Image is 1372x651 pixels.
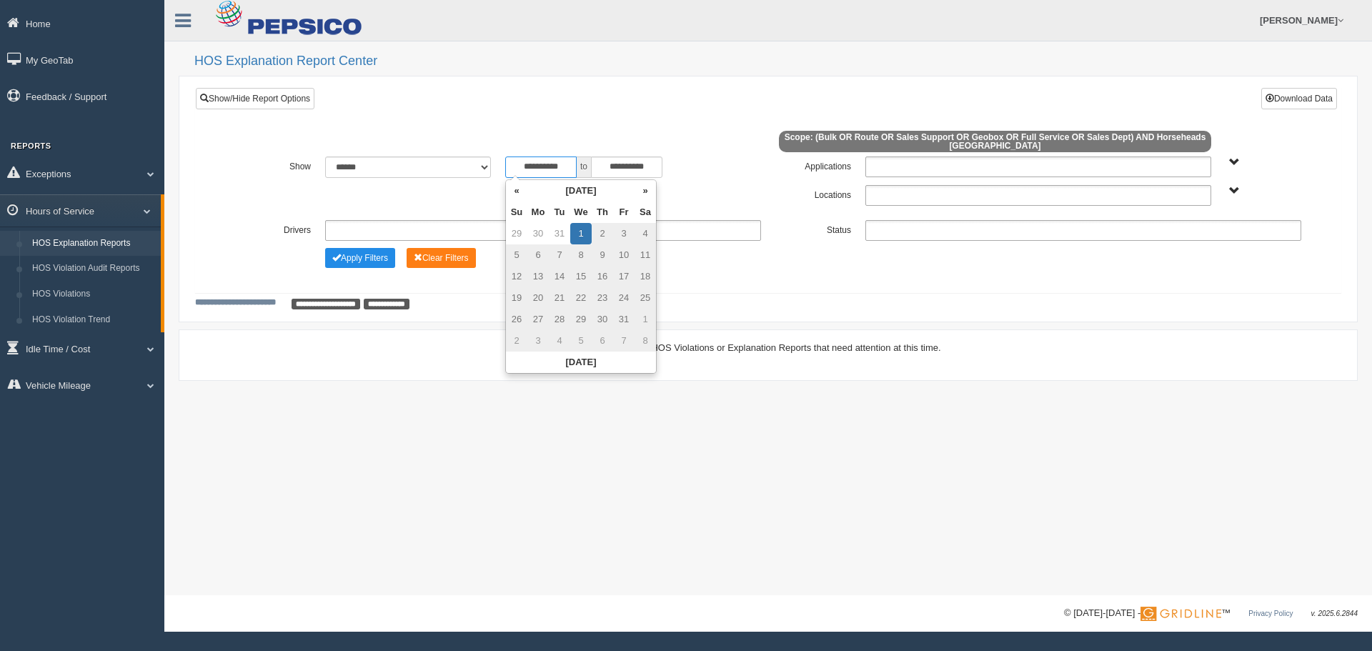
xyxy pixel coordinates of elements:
td: 30 [527,223,549,244]
td: 5 [570,330,592,352]
td: 1 [635,309,656,330]
td: 7 [549,244,570,266]
a: HOS Explanation Reports [26,231,161,257]
td: 21 [549,287,570,309]
div: There are no HOS Violations or Explanation Reports that need attention at this time. [195,341,1341,354]
td: 12 [506,266,527,287]
button: Download Data [1261,88,1337,109]
button: Change Filter Options [407,248,476,268]
button: Change Filter Options [325,248,395,268]
td: 16 [592,266,613,287]
a: HOS Violation Audit Reports [26,256,161,282]
td: 4 [549,330,570,352]
label: Status [768,220,858,237]
td: 2 [506,330,527,352]
th: We [570,202,592,223]
th: Tu [549,202,570,223]
td: 14 [549,266,570,287]
td: 3 [613,223,635,244]
td: 25 [635,287,656,309]
img: Gridline [1140,607,1221,621]
a: HOS Violations [26,282,161,307]
td: 19 [506,287,527,309]
th: Su [506,202,527,223]
span: Scope: (Bulk OR Route OR Sales Support OR Geobox OR Full Service OR Sales Dept) AND Horseheads [G... [779,131,1211,152]
td: 28 [549,309,570,330]
td: 9 [592,244,613,266]
a: HOS Violation Trend [26,307,161,333]
td: 11 [635,244,656,266]
td: 2 [592,223,613,244]
td: 13 [527,266,549,287]
label: Locations [768,185,858,202]
label: Drivers [228,220,318,237]
td: 6 [592,330,613,352]
a: Privacy Policy [1248,610,1293,617]
td: 6 [527,244,549,266]
td: 17 [613,266,635,287]
td: 29 [570,309,592,330]
td: 7 [613,330,635,352]
td: 4 [635,223,656,244]
td: 3 [527,330,549,352]
td: 5 [506,244,527,266]
a: Show/Hide Report Options [196,88,314,109]
th: [DATE] [506,352,656,373]
td: 18 [635,266,656,287]
td: 27 [527,309,549,330]
td: 24 [613,287,635,309]
th: [DATE] [527,180,635,202]
th: Th [592,202,613,223]
th: Sa [635,202,656,223]
td: 8 [635,330,656,352]
div: © [DATE]-[DATE] - ™ [1064,606,1358,621]
td: 30 [592,309,613,330]
td: 31 [613,309,635,330]
td: 31 [549,223,570,244]
td: 1 [570,223,592,244]
td: 26 [506,309,527,330]
td: 22 [570,287,592,309]
span: to [577,156,591,178]
td: 8 [570,244,592,266]
td: 20 [527,287,549,309]
td: 29 [506,223,527,244]
td: 10 [613,244,635,266]
label: Show [228,156,318,174]
th: » [635,180,656,202]
td: 15 [570,266,592,287]
span: v. 2025.6.2844 [1311,610,1358,617]
th: Fr [613,202,635,223]
td: 23 [592,287,613,309]
h2: HOS Explanation Report Center [194,54,1358,69]
th: Mo [527,202,549,223]
th: « [506,180,527,202]
label: Applications [768,156,858,174]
